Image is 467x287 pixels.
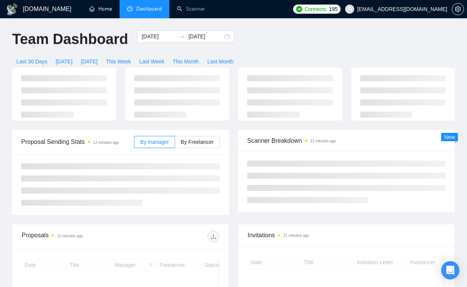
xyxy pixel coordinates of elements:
[347,6,352,12] span: user
[89,6,112,12] a: homeHome
[179,33,185,39] span: swap-right
[127,6,133,11] span: dashboard
[6,3,18,16] img: logo
[56,57,73,66] span: [DATE]
[304,5,327,13] span: Connects:
[21,137,134,147] span: Proposal Sending Stats
[22,230,121,243] div: Proposals
[329,5,337,13] span: 195
[296,6,302,12] img: upwork-logo.png
[136,6,162,12] span: Dashboard
[106,57,131,66] span: This Week
[310,139,336,143] time: 21 minutes ago
[169,55,203,68] button: This Month
[140,139,169,145] span: By manager
[181,139,214,145] span: By Freelancer
[248,230,445,240] span: Invitations
[441,261,459,279] div: Open Intercom Messenger
[283,233,309,238] time: 21 minutes ago
[247,136,446,145] span: Scanner Breakdown
[177,6,205,12] a: searchScanner
[179,33,185,39] span: to
[173,57,199,66] span: This Month
[142,32,176,41] input: Start date
[16,57,47,66] span: Last 30 Days
[102,55,135,68] button: This Week
[452,6,464,12] span: setting
[207,57,233,66] span: Last Month
[444,134,455,140] span: New
[203,55,238,68] button: Last Month
[452,6,464,12] a: setting
[52,55,77,68] button: [DATE]
[57,234,83,238] time: 12 minutes ago
[139,57,164,66] span: Last Week
[77,55,102,68] button: [DATE]
[12,30,128,48] h1: Team Dashboard
[93,140,119,145] time: 12 minutes ago
[81,57,98,66] span: [DATE]
[452,3,464,15] button: setting
[135,55,169,68] button: Last Week
[188,32,223,41] input: End date
[12,55,52,68] button: Last 30 Days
